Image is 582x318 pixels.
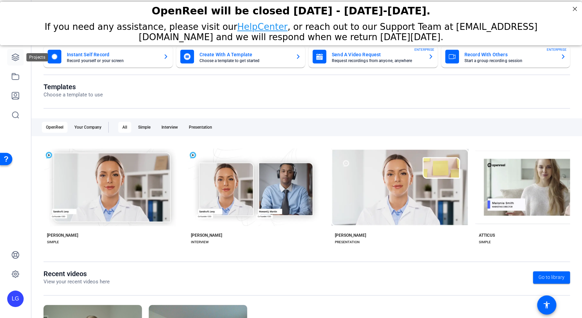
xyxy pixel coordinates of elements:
[335,239,360,245] div: PRESENTATION
[42,122,68,133] div: OpenReel
[26,53,48,61] div: Projects
[45,20,537,40] span: If you need any assistance, please visit our , or reach out to our Support Team at [EMAIL_ADDRESS...
[176,46,305,68] button: Create With A TemplateChoose a template to get started
[118,122,131,133] div: All
[9,3,573,15] div: OpenReel will be closed [DATE] - [DATE]-[DATE].
[332,59,423,63] mat-card-subtitle: Request recordings from anyone, anywhere
[199,59,290,63] mat-card-subtitle: Choose a template to get started
[70,122,106,133] div: Your Company
[308,46,438,68] button: Send A Video RequestRequest recordings from anyone, anywhereENTERPRISE
[332,50,423,59] mat-card-title: Send A Video Request
[199,50,290,59] mat-card-title: Create With A Template
[67,59,158,63] mat-card-subtitle: Record yourself or your screen
[44,278,110,286] p: View your recent videos here
[67,50,158,59] mat-card-title: Instant Self Record
[464,50,555,59] mat-card-title: Record With Others
[533,271,570,284] a: Go to library
[414,47,434,52] span: ENTERPRISE
[479,233,495,238] div: ATTICUS
[543,301,551,309] mat-icon: accessibility
[44,91,103,99] p: Choose a template to use
[237,20,288,30] a: HelpCenter
[441,46,570,68] button: Record With OthersStart a group recording sessionENTERPRISE
[191,233,222,238] div: [PERSON_NAME]
[335,233,366,238] div: [PERSON_NAME]
[47,233,78,238] div: [PERSON_NAME]
[44,83,103,91] h1: Templates
[464,59,555,63] mat-card-subtitle: Start a group recording session
[44,46,173,68] button: Instant Self RecordRecord yourself or your screen
[538,274,565,281] span: Go to library
[547,47,567,52] span: ENTERPRISE
[7,291,24,307] div: LG
[47,239,59,245] div: SIMPLE
[44,270,110,278] h1: Recent videos
[191,239,209,245] div: INTERVIEW
[134,122,155,133] div: Simple
[185,122,216,133] div: Presentation
[157,122,182,133] div: Interview
[479,239,491,245] div: SIMPLE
